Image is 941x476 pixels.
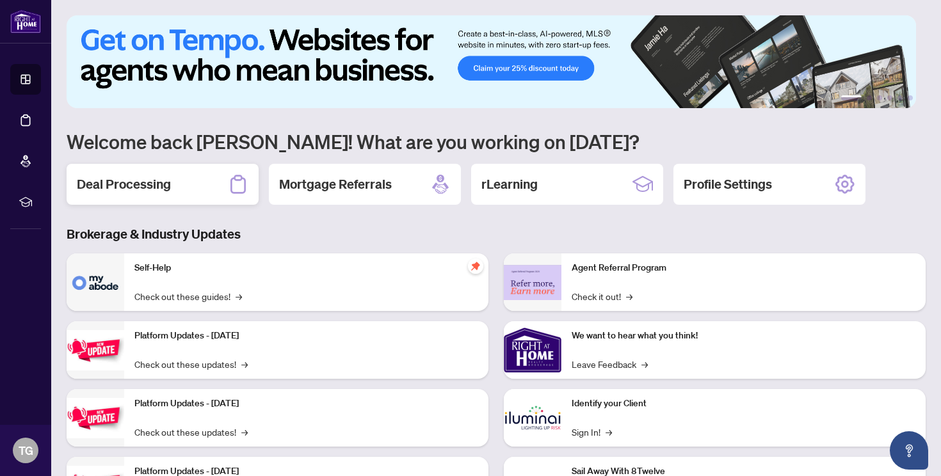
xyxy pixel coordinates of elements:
img: We want to hear what you think! [504,321,561,379]
p: Platform Updates - [DATE] [134,397,478,411]
button: 3 [877,95,882,100]
img: logo [10,10,41,33]
h2: Deal Processing [77,175,171,193]
a: Check out these guides!→ [134,289,242,303]
a: Leave Feedback→ [572,357,648,371]
img: Self-Help [67,253,124,311]
a: Check out these updates!→ [134,425,248,439]
p: We want to hear what you think! [572,329,915,343]
p: Platform Updates - [DATE] [134,329,478,343]
a: Check out these updates!→ [134,357,248,371]
span: → [641,357,648,371]
h2: Profile Settings [684,175,772,193]
button: 1 [841,95,862,100]
button: 5 [897,95,903,100]
span: TG [19,441,33,459]
span: → [236,289,242,303]
h2: rLearning [481,175,538,193]
h3: Brokerage & Industry Updates [67,225,926,243]
p: Identify your Client [572,397,915,411]
span: → [241,425,248,439]
p: Self-Help [134,261,478,275]
img: Platform Updates - July 8, 2025 [67,398,124,438]
img: Agent Referral Program [504,265,561,300]
h1: Welcome back [PERSON_NAME]! What are you working on [DATE]? [67,129,926,154]
button: 2 [867,95,872,100]
button: 6 [908,95,913,100]
button: 4 [887,95,892,100]
a: Sign In!→ [572,425,612,439]
p: Agent Referral Program [572,261,915,275]
span: pushpin [468,258,483,274]
h2: Mortgage Referrals [279,175,392,193]
span: → [241,357,248,371]
img: Identify your Client [504,389,561,447]
img: Slide 0 [67,15,916,108]
a: Check it out!→ [572,289,632,303]
button: Open asap [890,431,928,470]
span: → [626,289,632,303]
span: → [606,425,612,439]
img: Platform Updates - July 21, 2025 [67,330,124,370]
